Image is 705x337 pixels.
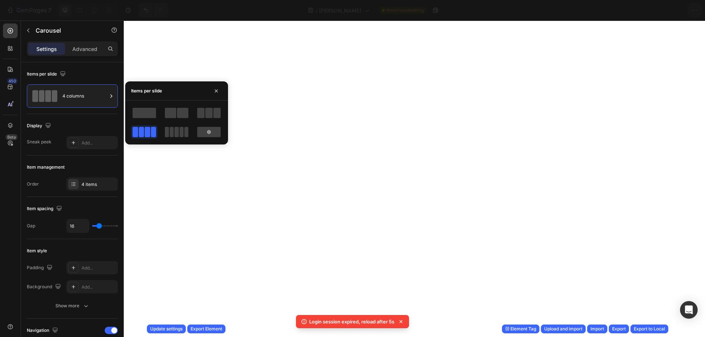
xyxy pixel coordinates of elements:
div: Gap [27,223,35,229]
iframe: Design area [124,21,705,337]
button: Publish [635,3,666,18]
div: 450 [7,78,18,84]
div: Export Element [191,326,222,332]
div: Undo/Redo [138,3,168,18]
button: Show more [27,299,118,312]
div: Show more [55,302,90,309]
p: Settings [36,45,57,53]
div: Sneak peek [27,139,51,145]
div: Beta [6,134,18,140]
div: Update settings [150,326,182,332]
button: Upload and import [541,325,586,333]
div: Order [27,181,39,187]
span: Need republishing [386,7,424,14]
div: Items per slide [27,69,67,79]
button: Update settings [147,325,186,333]
div: Item style [27,248,47,254]
span: Save [614,7,626,14]
div: Padding [27,263,54,273]
p: Carousel [36,26,98,35]
div: Navigation [27,326,59,336]
div: Items per slide [131,88,162,94]
div: Upload and import [544,326,582,332]
input: Auto [67,219,89,232]
div: Add... [82,265,116,271]
p: Advanced [72,45,97,53]
div: 4 items [82,181,116,188]
div: Item spacing [27,204,64,214]
div: Import [590,326,604,332]
div: 4 columns [62,88,107,105]
button: (I) Element Tag [502,325,539,333]
button: Import [587,325,607,333]
div: (I) Element Tag [505,326,536,332]
div: Item management [27,164,65,171]
p: 7 [48,6,51,15]
div: Open Intercom Messenger [680,301,698,319]
div: Export [612,326,626,332]
div: Add... [82,284,116,290]
button: Export [609,325,629,333]
div: Background [27,282,62,292]
button: 7 [3,3,55,18]
div: Display [27,121,53,131]
span: / [316,7,318,14]
button: Save [608,3,632,18]
p: Login session expired, reload after 5s [309,318,394,325]
button: Export Element [187,325,225,333]
div: Export to Local [634,326,665,332]
button: Export to Local [630,325,668,333]
span: [PERSON_NAME] [319,7,361,14]
div: Publish [641,7,660,14]
div: Add... [82,140,116,146]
